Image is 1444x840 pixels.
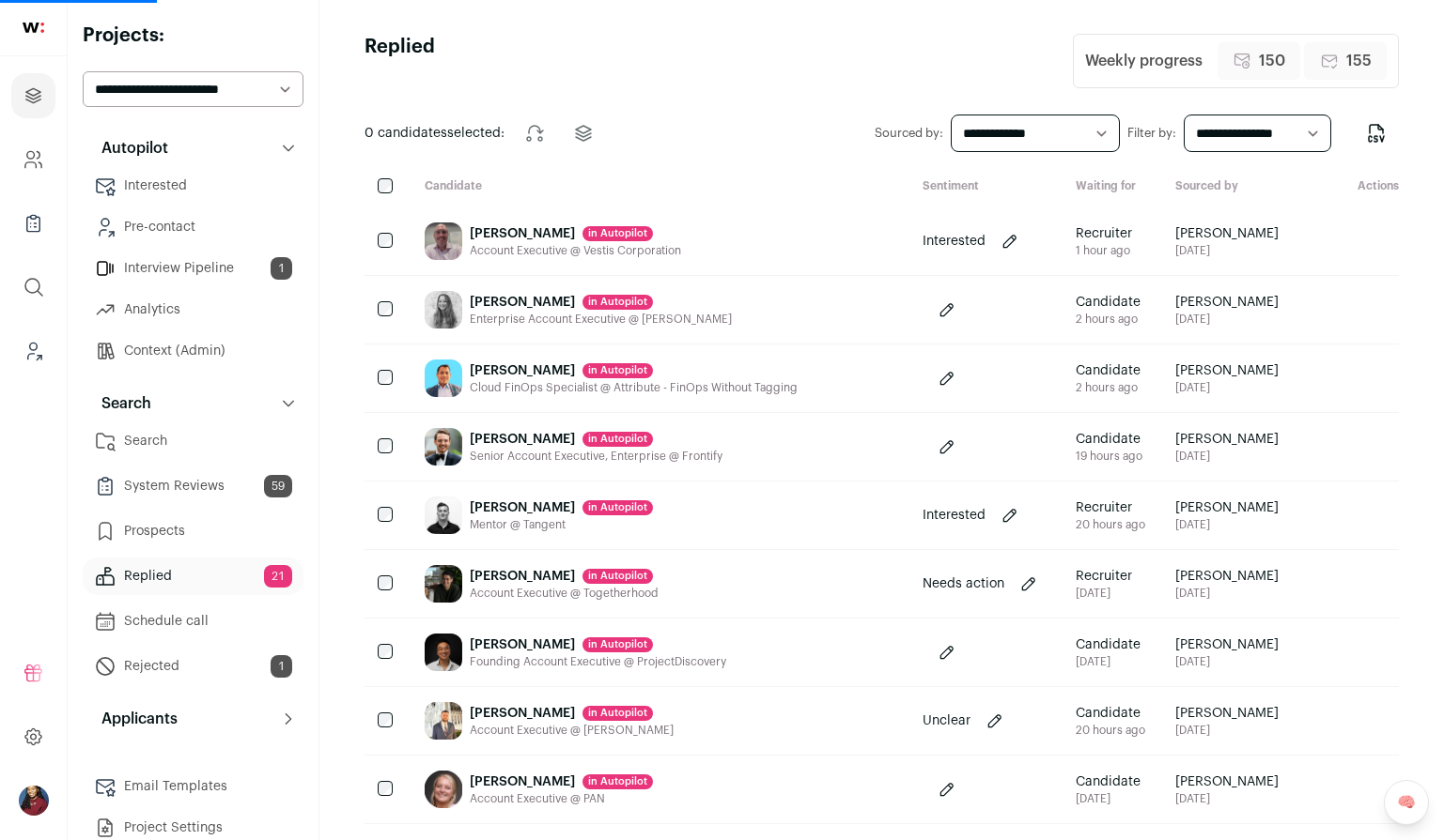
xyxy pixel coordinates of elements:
[1061,178,1160,196] div: Waiting for
[425,359,462,397] img: 0ec0711b302d9d8087bc4cef268152b4b3f09f74c9e069f505a85c2136d89152
[264,565,292,588] span: 21
[83,700,303,738] button: Applicants
[1076,380,1141,395] div: 2 hours ago
[19,786,49,816] img: 10010497-medium_jpg
[923,506,986,525] p: Interested
[11,73,55,118] a: Projects
[1076,312,1141,327] div: 2 hours ago
[90,708,178,730] p: Applicants
[365,127,447,140] span: 0 candidates
[923,711,970,730] p: Unclear
[1076,772,1141,791] span: Candidate
[1076,654,1141,669] div: [DATE]
[1175,567,1279,586] span: [PERSON_NAME]
[1076,449,1142,464] div: 19 hours ago
[1175,654,1279,669] span: [DATE]
[1076,723,1145,738] div: 20 hours ago
[83,385,303,422] button: Search
[1175,586,1279,601] span: [DATE]
[23,23,44,33] img: wellfound-shorthand-0d5821cbd27db2630d0214b213865d53afaa358527fdda9d0ea32b1df1b89c2c.svg
[83,291,303,328] a: Analytics
[83,250,303,287] a: Interview Pipeline1
[470,635,726,654] div: [PERSON_NAME]
[470,654,726,669] div: Founding Account Executive @ ProjectDiscovery
[83,467,303,505] a: System Reviews59
[1076,498,1145,517] span: Recruiter
[83,512,303,550] a: Prospects
[1175,243,1279,258] span: [DATE]
[1076,791,1141,806] div: [DATE]
[1085,50,1203,72] div: Weekly progress
[1346,50,1372,72] span: 155
[1076,361,1141,380] span: Candidate
[271,257,292,280] span: 1
[83,768,303,805] a: Email Templates
[923,232,986,251] p: Interested
[365,34,435,88] h1: Replied
[83,167,303,205] a: Interested
[582,363,653,378] div: in Autopilot
[1175,312,1279,327] span: [DATE]
[1076,430,1142,449] span: Candidate
[1175,380,1279,395] span: [DATE]
[470,723,674,738] div: Account Executive @ [PERSON_NAME]
[1175,635,1279,654] span: [PERSON_NAME]
[83,130,303,167] button: Autopilot
[11,328,55,374] a: Leads (Backoffice)
[1294,178,1399,196] div: Actions
[83,208,303,246] a: Pre-contact
[1127,126,1176,141] label: Filter by:
[425,496,462,534] img: 0687b38d806ab5448dc663fb4c5b86875348682cd7aba2d8f3d97b7c63dd956d
[470,380,798,395] div: Cloud FinOps Specialist @ Attribute - FinOps Without Tagging
[470,498,653,517] div: [PERSON_NAME]
[1175,293,1279,312] span: [PERSON_NAME]
[83,332,303,370] a: Context (Admin)
[425,634,462,671] img: cac1eeeecf6ab9ccdd6e938e76cdf05a7cbdd46ab5ef00dd47b515716cae0f3c
[1175,361,1279,380] span: [PERSON_NAME]
[410,178,908,196] div: Candidate
[1384,780,1429,825] a: 🧠
[470,224,681,243] div: [PERSON_NAME]
[83,648,303,685] a: Rejected1
[470,567,659,586] div: [PERSON_NAME]
[264,475,292,497] span: 59
[923,574,1004,593] p: Needs action
[425,565,462,603] img: 556668f361598c662a47bb4572f788448ed70356cfa0f0510de5e8bd3396c13d.jpg
[470,243,681,258] div: Account Executive @ Vestis Corporation
[470,772,653,791] div: [PERSON_NAME]
[875,126,943,141] label: Sourced by:
[1175,449,1279,464] span: [DATE]
[470,449,722,464] div: Senior Account Executive, Enterprise @ Frontify
[83,557,303,595] a: Replied21
[582,226,653,241] div: in Autopilot
[1354,111,1399,156] button: Export to CSV
[1076,224,1132,243] span: Recruiter
[1175,704,1279,723] span: [PERSON_NAME]
[470,791,653,806] div: Account Executive @ PAN
[365,124,505,143] span: selected:
[582,774,653,789] div: in Autopilot
[1175,517,1279,532] span: [DATE]
[470,312,732,327] div: Enterprise Account Executive @ [PERSON_NAME]
[425,771,462,808] img: 618b69c30fe3ac7e2243365df8acd2f925c60e0ea8a6a7975b184c2f8a79cb4a.jpg
[1175,430,1279,449] span: [PERSON_NAME]
[1175,498,1279,517] span: [PERSON_NAME]
[470,704,674,723] div: [PERSON_NAME]
[1175,224,1279,243] span: [PERSON_NAME]
[425,222,462,260] img: dc3ac8816691bf15b411f9e38195a59da48d9c24db7054869a5b051ae2a88a01.jpg
[1175,772,1279,791] span: [PERSON_NAME]
[470,293,732,312] div: [PERSON_NAME]
[908,178,1061,196] div: Sentiment
[83,603,303,640] a: Schedule call
[90,392,151,415] p: Search
[425,428,462,466] img: cfe11810c5cfb3769add160a0be4fe10f94cc591136d3a31261cdc043a767ebe.jpg
[11,137,55,182] a: Company and ATS Settings
[1076,567,1132,586] span: Recruiter
[1259,50,1285,72] span: 150
[1175,791,1279,806] span: [DATE]
[1160,178,1294,196] div: Sourced by
[90,137,168,160] p: Autopilot
[582,569,653,584] div: in Autopilot
[582,706,653,721] div: in Autopilot
[83,23,303,49] h2: Projects:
